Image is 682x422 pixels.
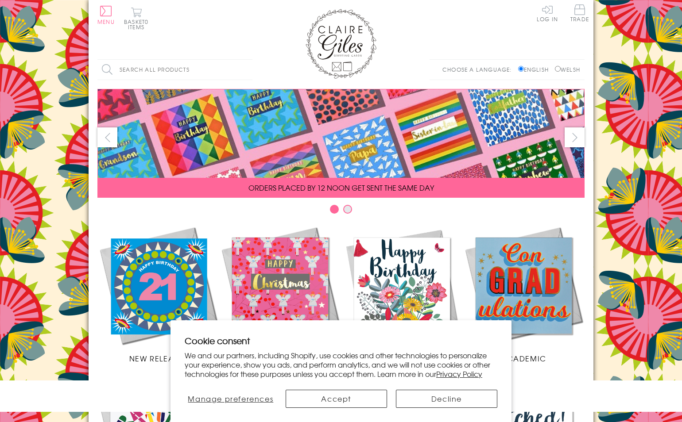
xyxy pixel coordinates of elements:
[97,18,115,26] span: Menu
[97,6,115,24] button: Menu
[436,368,482,379] a: Privacy Policy
[341,225,463,364] a: Birthdays
[219,225,341,364] a: Christmas
[570,4,589,23] a: Trade
[97,225,219,364] a: New Releases
[128,18,148,31] span: 0 items
[518,66,524,72] input: English
[185,334,497,347] h2: Cookie consent
[286,390,387,408] button: Accept
[555,65,580,73] label: Welsh
[463,225,585,364] a: Academic
[330,205,339,214] button: Carousel Page 1 (Current Slide)
[306,9,376,79] img: Claire Giles Greetings Cards
[570,4,589,22] span: Trade
[244,60,252,80] input: Search
[97,60,252,80] input: Search all products
[97,204,585,218] div: Carousel Pagination
[185,351,497,378] p: We and our partners, including Shopify, use cookies and other technologies to personalize your ex...
[555,66,561,72] input: Welsh
[129,353,187,364] span: New Releases
[537,4,558,22] a: Log In
[188,393,273,404] span: Manage preferences
[185,390,277,408] button: Manage preferences
[396,390,497,408] button: Decline
[124,7,148,30] button: Basket0 items
[248,182,434,193] span: ORDERS PLACED BY 12 NOON GET SENT THE SAME DAY
[97,127,117,147] button: prev
[565,127,585,147] button: next
[501,353,546,364] span: Academic
[343,205,352,214] button: Carousel Page 2
[518,65,553,73] label: English
[442,65,516,73] p: Choose a language:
